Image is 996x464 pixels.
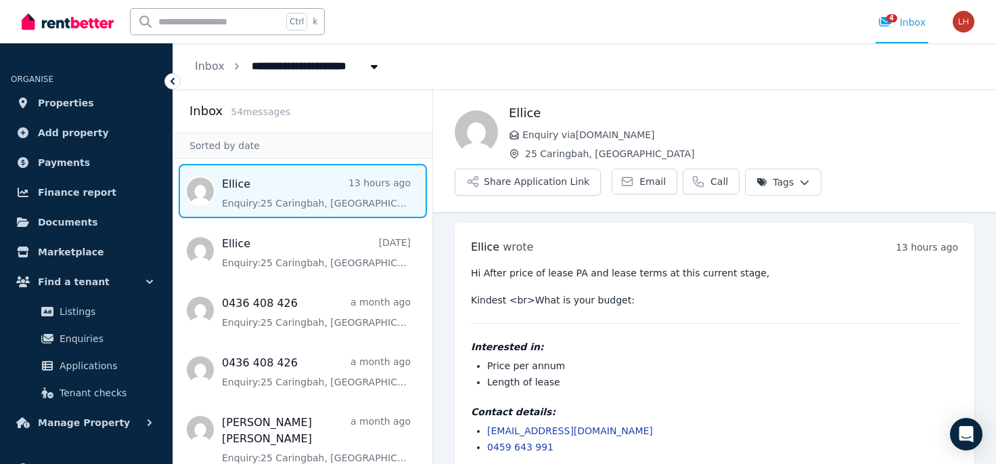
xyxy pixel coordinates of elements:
img: Ellice [455,110,498,154]
button: Find a tenant [11,268,162,295]
span: Enquiry via [DOMAIN_NAME] [522,128,974,142]
span: ORGANISE [11,75,53,84]
a: Documents [11,209,162,236]
a: Finance report [11,179,162,206]
span: Find a tenant [38,274,110,290]
span: Properties [38,95,94,111]
li: Length of lease [487,375,958,389]
a: 0436 408 426a month agoEnquiry:25 Caringbah, [GEOGRAPHIC_DATA]. [222,355,411,389]
span: k [313,16,317,27]
a: Listings [16,298,156,325]
span: Call [710,175,728,188]
nav: Breadcrumb [173,43,403,89]
span: Add property [38,125,109,141]
span: Tenant checks [60,385,151,401]
button: Share Application Link [455,169,601,196]
span: Finance report [38,184,116,201]
a: Properties [11,89,162,117]
h1: Ellice [509,104,974,123]
span: Payments [38,154,90,171]
a: Applications [16,352,156,379]
img: RentBetter [22,12,114,32]
a: 0459 643 991 [487,442,553,452]
div: Inbox [878,16,926,29]
h2: Inbox [189,102,223,121]
span: Ellice [471,240,499,253]
a: Call [683,169,740,194]
span: Email [639,175,666,188]
h4: Contact details: [471,405,958,419]
a: Payments [11,149,162,176]
a: Ellice13 hours agoEnquiry:25 Caringbah, [GEOGRAPHIC_DATA]. [222,176,411,210]
span: Listings [60,303,151,320]
a: Add property [11,119,162,146]
span: 4 [886,14,897,22]
a: Email [612,169,677,194]
span: Ctrl [286,13,307,30]
span: Documents [38,214,98,230]
a: Enquiries [16,325,156,352]
a: 0436 408 426a month agoEnquiry:25 Caringbah, [GEOGRAPHIC_DATA]. [222,295,411,329]
a: Tenant checks [16,379,156,406]
div: Sorted by date [173,133,432,159]
pre: Hi After price of lease PA and lease terms at this current stage, Kindest <br>What is your budget: [471,266,958,307]
a: Marketplace [11,238,162,266]
button: Tags [745,169,821,196]
span: Applications [60,358,151,374]
a: [EMAIL_ADDRESS][DOMAIN_NAME] [487,425,653,436]
time: 13 hours ago [896,242,958,253]
img: LINDA HAMAMDJIAN [953,11,974,33]
span: Tags [756,175,794,189]
a: Inbox [195,60,225,72]
li: Price per annum [487,359,958,373]
div: Open Intercom Messenger [950,418,982,450]
button: Manage Property [11,409,162,436]
span: Enquiries [60,331,151,347]
span: 25 Caringbah, [GEOGRAPHIC_DATA] [525,147,974,161]
span: Marketplace [38,244,104,260]
span: Manage Property [38,415,130,431]
h4: Interested in: [471,340,958,354]
a: Ellice[DATE]Enquiry:25 Caringbah, [GEOGRAPHIC_DATA]. [222,236,411,270]
span: wrote [503,240,533,253]
span: 54 message s [231,106,290,117]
